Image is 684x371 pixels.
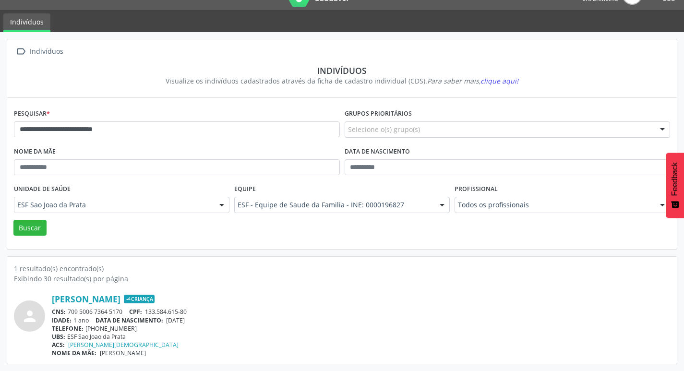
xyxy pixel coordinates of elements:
[129,308,142,316] span: CPF:
[3,13,50,32] a: Indivíduos
[52,333,65,341] span: UBS:
[52,324,670,333] div: [PHONE_NUMBER]
[427,76,518,85] i: Para saber mais,
[14,144,56,159] label: Nome da mãe
[666,153,684,218] button: Feedback - Mostrar pesquisa
[238,200,430,210] span: ESF - Equipe de Saude da Familia - INE: 0000196827
[52,316,72,324] span: IDADE:
[52,316,670,324] div: 1 ano
[345,144,410,159] label: Data de nascimento
[480,76,518,85] span: clique aqui!
[14,45,28,59] i: 
[166,316,185,324] span: [DATE]
[14,274,670,284] div: Exibindo 30 resultado(s) por página
[68,341,179,349] a: [PERSON_NAME][DEMOGRAPHIC_DATA]
[52,324,84,333] span: TELEFONE:
[234,182,256,197] label: Equipe
[21,65,663,76] div: Indivíduos
[96,316,163,324] span: DATA DE NASCIMENTO:
[345,107,412,121] label: Grupos prioritários
[52,349,96,357] span: NOME DA MÃE:
[14,107,50,121] label: Pesquisar
[13,220,47,236] button: Buscar
[145,308,187,316] span: 133.584.615-80
[52,333,670,341] div: ESF Sao Joao da Prata
[100,349,146,357] span: [PERSON_NAME]
[458,200,650,210] span: Todos os profissionais
[671,162,679,196] span: Feedback
[52,341,65,349] span: ACS:
[14,45,65,59] a:  Indivíduos
[21,308,38,325] i: person
[124,295,155,303] span: Criança
[52,294,120,304] a: [PERSON_NAME]
[21,76,663,86] div: Visualize os indivíduos cadastrados através da ficha de cadastro individual (CDS).
[52,308,66,316] span: CNS:
[348,124,420,134] span: Selecione o(s) grupo(s)
[52,308,670,316] div: 709 5006 7364 5170
[455,182,498,197] label: Profissional
[14,182,71,197] label: Unidade de saúde
[17,200,210,210] span: ESF Sao Joao da Prata
[14,263,670,274] div: 1 resultado(s) encontrado(s)
[28,45,65,59] div: Indivíduos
